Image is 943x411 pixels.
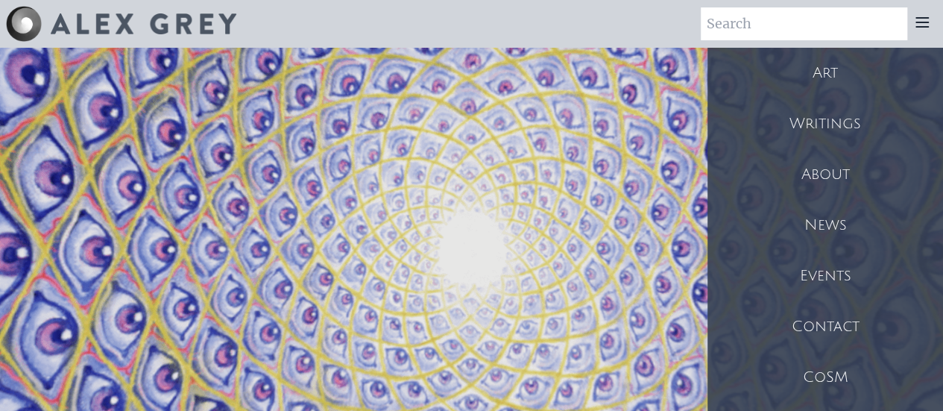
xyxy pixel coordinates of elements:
[707,98,943,149] a: Writings
[707,251,943,301] a: Events
[707,149,943,200] a: About
[701,7,907,40] input: Search
[707,48,943,98] a: Art
[707,200,943,251] a: News
[707,352,943,403] a: CoSM
[707,301,943,352] a: Contact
